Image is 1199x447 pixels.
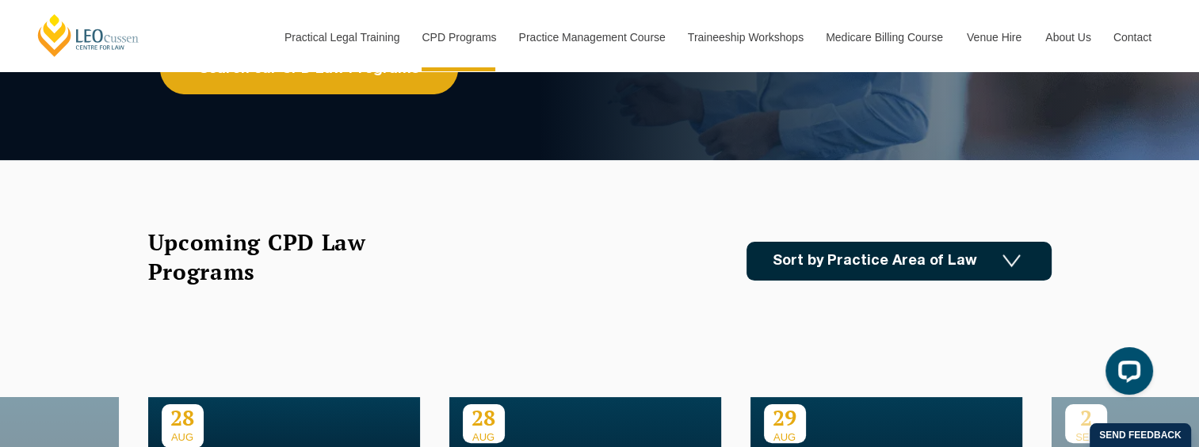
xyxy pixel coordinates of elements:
[507,3,676,71] a: Practice Management Course
[764,431,806,443] span: AUG
[410,3,506,71] a: CPD Programs
[764,404,806,431] p: 29
[1002,254,1021,268] img: Icon
[162,431,204,443] span: AUG
[1093,341,1159,407] iframe: LiveChat chat widget
[273,3,410,71] a: Practical Legal Training
[148,227,406,286] h2: Upcoming CPD Law Programs
[814,3,955,71] a: Medicare Billing Course
[463,431,505,443] span: AUG
[1102,3,1163,71] a: Contact
[463,404,505,431] p: 28
[747,242,1052,281] a: Sort by Practice Area of Law
[676,3,814,71] a: Traineeship Workshops
[36,13,141,58] a: [PERSON_NAME] Centre for Law
[1033,3,1102,71] a: About Us
[955,3,1033,71] a: Venue Hire
[162,404,204,431] p: 28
